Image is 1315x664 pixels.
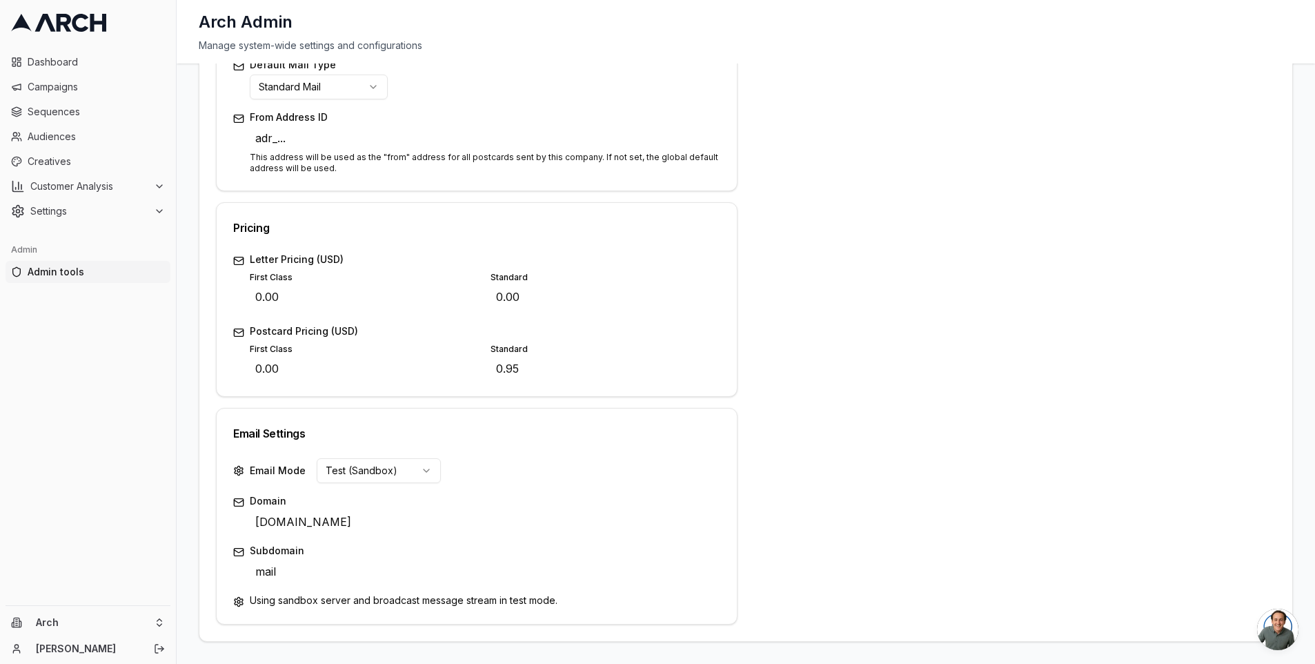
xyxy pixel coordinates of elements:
[28,265,165,279] span: Admin tools
[28,155,165,168] span: Creatives
[233,425,720,442] div: Email Settings
[233,219,720,236] div: Pricing
[491,272,720,283] label: Standard
[6,76,170,98] a: Campaigns
[250,58,720,72] label: Default Mail Type
[1257,609,1298,650] a: Open chat
[250,358,284,380] span: 0.00
[250,253,720,266] label: Letter Pricing (USD)
[250,560,281,583] span: mail
[250,544,720,558] label: Subdomain
[250,127,291,149] span: adr_...
[30,179,148,193] span: Customer Analysis
[250,594,720,607] p: Using sandbox server and broadcast message stream in test mode.
[6,175,170,197] button: Customer Analysis
[491,358,524,380] span: 0.95
[250,511,357,533] span: [DOMAIN_NAME]
[250,464,306,478] label: Email Mode
[28,130,165,144] span: Audiences
[199,39,1293,52] div: Manage system-wide settings and configurations
[250,110,720,124] label: From Address ID
[250,152,720,174] p: This address will be used as the "from" address for all postcards sent by this company. If not se...
[491,344,720,355] label: Standard
[491,286,525,308] span: 0.00
[28,55,165,69] span: Dashboard
[199,11,293,33] h1: Arch Admin
[6,101,170,123] a: Sequences
[36,616,148,629] span: Arch
[28,80,165,94] span: Campaigns
[150,639,169,658] button: Log out
[6,51,170,73] a: Dashboard
[250,272,479,283] label: First Class
[30,204,148,218] span: Settings
[36,642,139,656] a: [PERSON_NAME]
[28,105,165,119] span: Sequences
[250,494,720,508] label: Domain
[250,324,720,338] label: Postcard Pricing (USD)
[6,612,170,634] button: Arch
[250,286,284,308] span: 0.00
[6,261,170,283] a: Admin tools
[6,239,170,261] div: Admin
[6,200,170,222] button: Settings
[250,344,479,355] label: First Class
[6,126,170,148] a: Audiences
[6,150,170,173] a: Creatives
